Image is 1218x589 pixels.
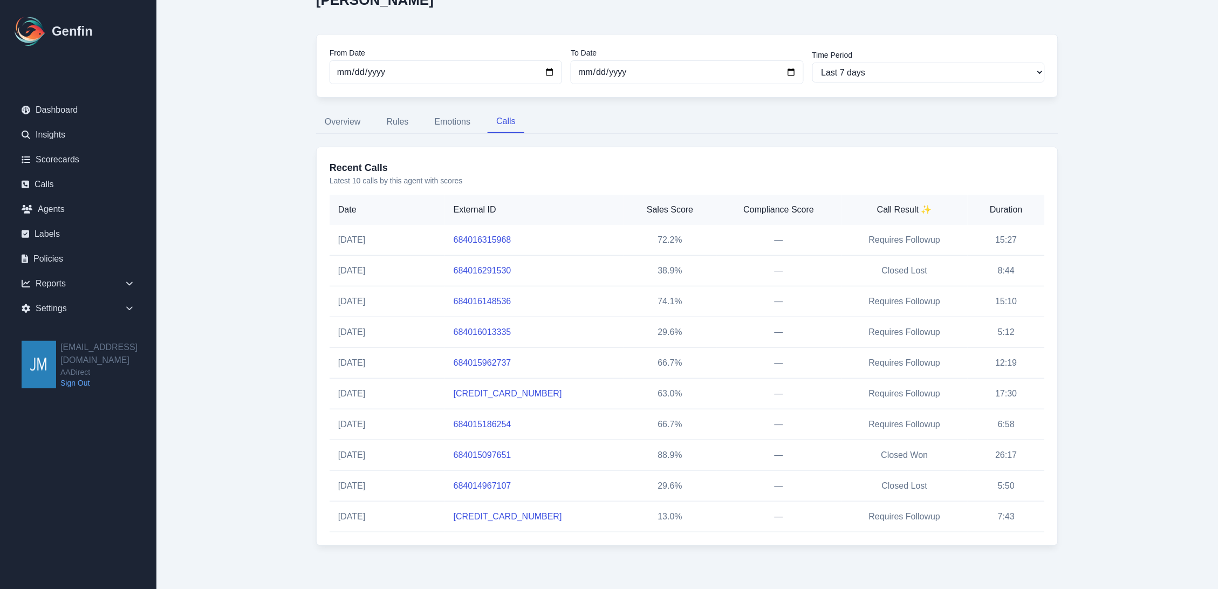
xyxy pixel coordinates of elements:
td: — [716,440,841,471]
a: 684016148536 [454,297,511,306]
a: Agents [13,198,143,220]
td: Requires Followup [841,409,968,440]
td: Closed Lost [841,256,968,286]
span: AADirect [60,367,156,378]
button: Calls [488,111,524,133]
td: [DATE] [330,256,445,286]
p: Latest 10 calls by this agent with scores [330,175,1045,186]
label: To Date [571,47,803,58]
td: 6:58 [968,409,1045,440]
td: 72.2% [624,225,716,256]
td: Closed Won [841,440,968,471]
a: Calls [13,174,143,195]
h3: Recent Calls [330,160,1045,175]
th: Sales Score [624,195,716,225]
td: 88.9% [624,440,716,471]
a: 684016315968 [454,235,511,244]
button: Rules [378,111,418,133]
button: Emotions [426,111,480,133]
td: 17:30 [968,379,1045,409]
td: Requires Followup [841,225,968,256]
td: 74.1% [624,286,716,317]
a: [CREDIT_CARD_NUMBER] [454,389,562,398]
td: Requires Followup [841,348,968,379]
a: 684015097651 [454,450,511,460]
a: Sign Out [60,378,156,388]
td: — [716,409,841,440]
td: 15:10 [968,286,1045,317]
div: Reports [13,273,143,294]
td: 5:50 [968,471,1045,502]
td: 26:17 [968,440,1045,471]
a: Policies [13,248,143,270]
td: [DATE] [330,286,445,317]
td: — [716,317,841,348]
td: 7:43 [968,502,1045,532]
td: 66.7% [624,348,716,379]
td: 15:27 [968,225,1045,256]
th: Call Result ✨ [841,195,968,225]
img: jmendoza@aadirect.com [22,341,56,388]
td: 66.7% [624,409,716,440]
td: — [716,379,841,409]
td: [DATE] [330,225,445,256]
a: Insights [13,124,143,146]
a: 684015962737 [454,358,511,367]
label: Time Period [812,50,1045,60]
td: 13.0% [624,502,716,532]
td: Closed Lost [841,471,968,502]
td: [DATE] [330,440,445,471]
td: 5:12 [968,317,1045,348]
th: External ID [445,195,624,225]
td: — [716,256,841,286]
td: Requires Followup [841,379,968,409]
td: — [716,502,841,532]
a: Labels [13,223,143,245]
td: [DATE] [330,379,445,409]
a: Scorecards [13,149,143,170]
td: — [716,225,841,256]
td: [DATE] [330,409,445,440]
td: — [716,348,841,379]
a: 684016013335 [454,327,511,337]
td: [DATE] [330,317,445,348]
td: — [716,286,841,317]
td: [DATE] [330,471,445,502]
img: Logo [13,14,47,49]
td: — [716,471,841,502]
label: From Date [330,47,562,58]
td: 29.6% [624,317,716,348]
td: [DATE] [330,348,445,379]
a: 684015186254 [454,420,511,429]
th: Compliance Score [716,195,841,225]
td: 29.6% [624,471,716,502]
td: Requires Followup [841,286,968,317]
th: Duration [968,195,1045,225]
td: 63.0% [624,379,716,409]
div: Settings [13,298,143,319]
td: [DATE] [330,502,445,532]
a: [CREDIT_CARD_NUMBER] [454,512,562,521]
td: Requires Followup [841,317,968,348]
th: Date [330,195,445,225]
td: 38.9% [624,256,716,286]
a: 684014967107 [454,481,511,490]
a: Dashboard [13,99,143,121]
a: 684016291530 [454,266,511,275]
h1: Genfin [52,23,93,40]
td: 12:19 [968,348,1045,379]
h2: [EMAIL_ADDRESS][DOMAIN_NAME] [60,341,156,367]
td: Requires Followup [841,502,968,532]
button: Overview [316,111,369,133]
td: 8:44 [968,256,1045,286]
